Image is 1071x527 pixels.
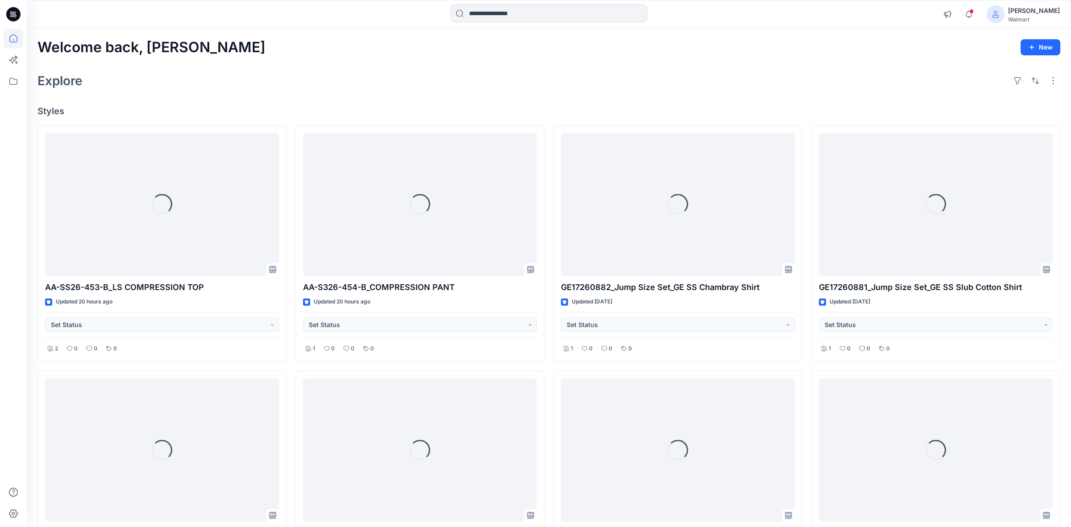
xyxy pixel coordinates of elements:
div: Walmart [1008,16,1060,23]
p: 0 [847,344,851,353]
p: 0 [94,344,97,353]
p: AA-SS26-453-B_LS COMPRESSION TOP [45,281,279,294]
p: 0 [370,344,374,353]
p: 0 [867,344,870,353]
p: 0 [628,344,632,353]
p: 0 [113,344,117,353]
p: Updated [DATE] [830,297,870,307]
p: 1 [571,344,573,353]
p: 0 [589,344,593,353]
h2: Welcome back, [PERSON_NAME] [37,39,266,56]
svg: avatar [992,11,999,18]
p: 0 [351,344,354,353]
div: [PERSON_NAME] [1008,5,1060,16]
p: 2 [55,344,58,353]
h4: Styles [37,106,1060,116]
p: 1 [313,344,315,353]
p: 0 [886,344,890,353]
h2: Explore [37,74,83,88]
p: AA-S326-454-B_COMPRESSION PANT [303,281,537,294]
p: 0 [331,344,335,353]
p: GE17260882_Jump Size Set_GE SS Chambray Shirt [561,281,795,294]
p: 0 [74,344,78,353]
p: Updated 20 hours ago [314,297,370,307]
p: GE17260881_Jump Size Set_GE SS Slub Cotton Shirt [819,281,1053,294]
p: 1 [829,344,831,353]
p: 0 [609,344,612,353]
button: New [1021,39,1060,55]
p: Updated 20 hours ago [56,297,112,307]
p: Updated [DATE] [572,297,612,307]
